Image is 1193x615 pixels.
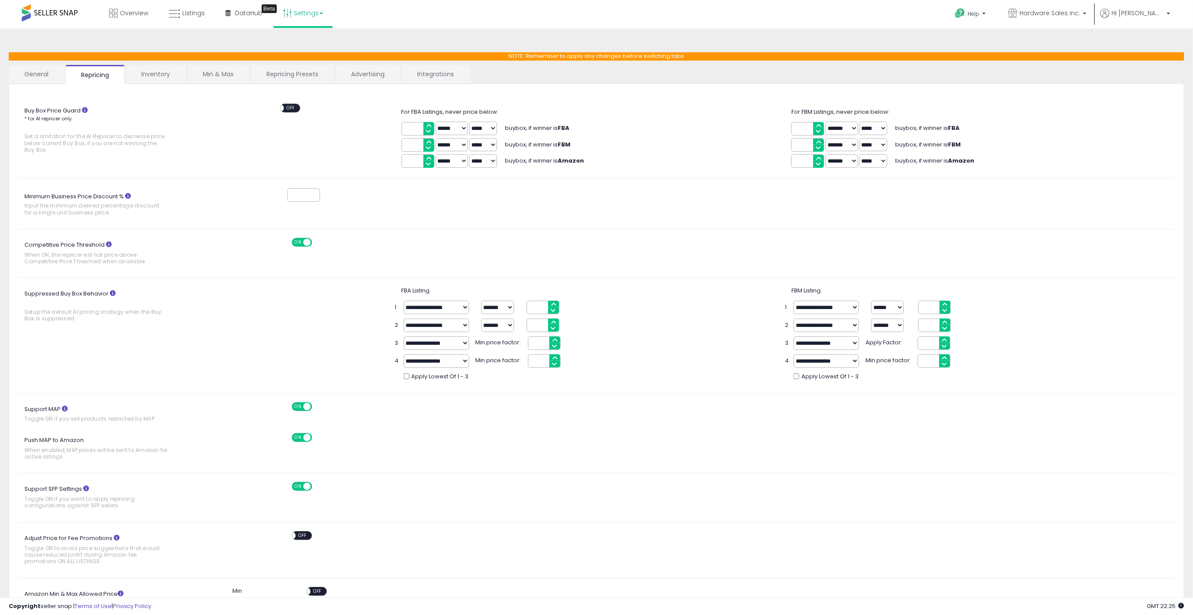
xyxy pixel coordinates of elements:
span: Hardware Sales Inc. [1020,9,1081,17]
span: Toggle ON if you sell products restricted by MAP [24,415,168,422]
span: 2025-10-14 22:25 GMT [1147,602,1184,610]
a: Inventory [126,65,186,83]
a: Repricing Presets [251,65,334,83]
span: OFF [311,239,325,246]
div: Tooltip anchor [262,4,277,13]
span: 1 [785,303,789,312]
span: ON [293,483,303,490]
span: FBA Listing [402,286,430,295]
a: Privacy Policy [113,602,151,610]
label: Support SFP Settings [18,482,200,513]
span: Input the minimum desired percentage discount for a single unit business price. [24,202,168,216]
span: 4 [395,357,399,365]
label: Buy Box Price Guard [18,104,200,158]
span: Min price factor: [476,354,524,365]
span: Apply Factor: [866,336,913,347]
span: buybox, if winner is [895,140,961,149]
a: Advertising [335,65,400,83]
span: Help [968,10,980,17]
div: seller snap | | [9,602,151,611]
span: buybox, if winner is [895,156,974,165]
a: Hi [PERSON_NAME] [1101,9,1170,28]
span: buybox, if winner is [505,124,569,132]
span: OFF [311,483,325,490]
span: 1 [395,303,399,312]
span: 2 [395,321,399,330]
label: Suppressed Buy Box Behavior [18,287,200,326]
b: Amazon [948,156,974,165]
p: NOTE: Remember to apply any changes before switching tabs [9,52,1184,61]
span: When ON, the repricer will not price above Competitive Price Threshold when available [24,251,168,265]
span: 3 [395,339,399,347]
b: FBA [948,124,960,132]
span: FBM Listing [791,286,821,295]
b: FBM [948,140,961,149]
span: Min price factor: [476,336,524,347]
a: Help [948,1,995,28]
span: Setup the default AI pricing strategy when the Buy Box is suppressed [24,309,168,322]
small: * for AI repricer only [24,115,72,122]
b: FBA [558,124,569,132]
span: Min price factor: [866,354,913,365]
a: Repricing [65,65,125,84]
span: OFF [310,588,324,595]
span: OFF [296,532,310,540]
span: buybox, if winner is [505,140,570,149]
span: Apply Lowest Of 1 - 3 [801,373,859,381]
span: 4 [785,357,789,365]
span: OFF [284,104,298,112]
span: ON [293,239,303,246]
label: Competitive Price Threshold [18,238,200,269]
strong: Copyright [9,602,41,610]
span: ON [293,403,303,411]
span: For FBM Listings, never price below: [791,108,890,116]
span: buybox, if winner is [895,124,960,132]
span: DataHub [235,9,262,17]
span: ON [293,434,303,442]
label: Support MAP [18,402,200,427]
span: Listings [182,9,205,17]
span: Apply Lowest Of 1 - 3 [412,373,469,381]
span: Overview [120,9,148,17]
span: Toggle ON if you want to apply repricing configurations against SFP sellers [24,496,168,509]
a: Terms of Use [75,602,112,610]
span: Toggle ON to avoid price suggestions that would cause reduced profit during Amazon fee promotions... [24,545,168,565]
span: Hi [PERSON_NAME] [1112,9,1164,17]
b: Amazon [558,156,584,165]
label: Adjust Price for Fee Promotions [18,531,200,569]
span: OFF [311,403,325,411]
span: OFF [311,434,325,442]
a: Min & Max [187,65,249,83]
label: Minimum Business Price Discount % [18,190,200,220]
span: For FBA Listings, never price below: [402,108,499,116]
span: 3 [785,339,789,347]
span: Set a limitation for the AI Repricer to decrease price below current Buy Box, if you are not winn... [24,133,168,153]
span: When enabled, MAP prices will be sent to Amazon for active listings. [24,447,168,460]
label: Push MAP to Amazon [18,433,200,465]
a: Integrations [402,65,470,83]
span: 2 [785,321,789,330]
b: FBM [558,140,570,149]
i: Get Help [955,8,966,19]
a: General [9,65,65,83]
span: buybox, if winner is [505,156,584,165]
label: Min [232,587,242,595]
